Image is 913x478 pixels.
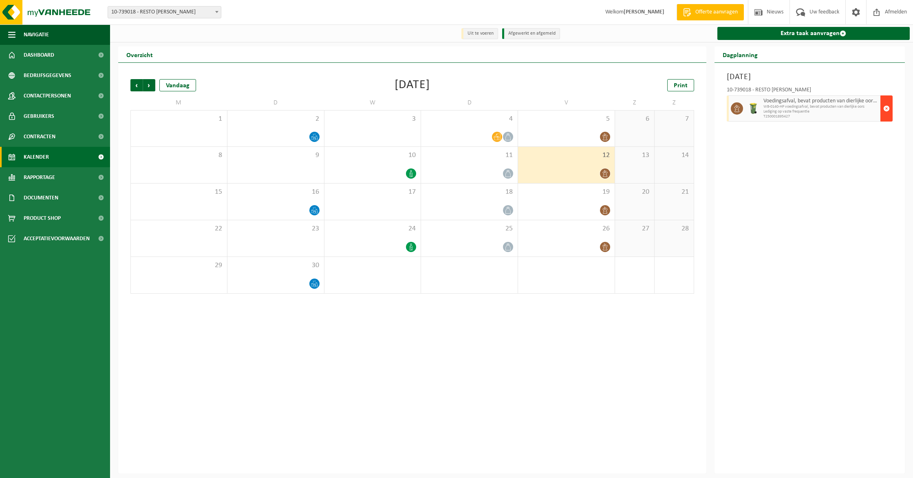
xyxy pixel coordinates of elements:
span: 17 [329,188,417,197]
span: 26 [522,224,611,233]
li: Afgewerkt en afgemeld [502,28,560,39]
span: 6 [619,115,650,124]
span: 30 [232,261,320,270]
img: WB-0140-HPE-GN-50 [747,102,759,115]
span: 29 [135,261,223,270]
span: WB-0140-HP voedingsafval, bevat producten van dierlijke oors [763,104,879,109]
li: Uit te voeren [461,28,498,39]
span: 7 [659,115,690,124]
span: T250001895427 [763,114,879,119]
a: Print [667,79,694,91]
span: Offerte aanvragen [693,8,740,16]
span: 20 [619,188,650,197]
span: 11 [425,151,514,160]
span: Volgende [143,79,155,91]
span: Print [674,82,688,89]
strong: [PERSON_NAME] [624,9,664,15]
span: 18 [425,188,514,197]
span: Navigatie [24,24,49,45]
span: Lediging op vaste frequentie [763,109,879,114]
span: Contactpersonen [24,86,71,106]
span: Contracten [24,126,55,147]
span: Gebruikers [24,106,54,126]
span: Dashboard [24,45,54,65]
span: 25 [425,224,514,233]
span: 27 [619,224,650,233]
div: [DATE] [395,79,430,91]
span: Vorige [130,79,143,91]
span: 12 [522,151,611,160]
td: M [130,95,227,110]
a: Extra taak aanvragen [717,27,910,40]
span: 13 [619,151,650,160]
span: 22 [135,224,223,233]
span: 10 [329,151,417,160]
h2: Overzicht [118,46,161,62]
span: 2 [232,115,320,124]
span: Rapportage [24,167,55,188]
span: 10-739018 - RESTO BERTRAND - NUKERKE [108,7,221,18]
td: D [421,95,518,110]
span: 4 [425,115,514,124]
span: Kalender [24,147,49,167]
span: 24 [329,224,417,233]
span: Documenten [24,188,58,208]
span: Acceptatievoorwaarden [24,228,90,249]
span: 19 [522,188,611,197]
a: Offerte aanvragen [677,4,744,20]
span: 1 [135,115,223,124]
div: 10-739018 - RESTO [PERSON_NAME] [727,87,893,95]
span: 21 [659,188,690,197]
span: 8 [135,151,223,160]
td: D [227,95,324,110]
span: 5 [522,115,611,124]
div: Vandaag [159,79,196,91]
span: 23 [232,224,320,233]
span: 10-739018 - RESTO BERTRAND - NUKERKE [108,6,221,18]
span: Bedrijfsgegevens [24,65,71,86]
span: 3 [329,115,417,124]
td: W [324,95,421,110]
span: Voedingsafval, bevat producten van dierlijke oorsprong, onverpakt, categorie 3 [763,98,879,104]
span: 16 [232,188,320,197]
td: Z [615,95,655,110]
span: 14 [659,151,690,160]
h2: Dagplanning [715,46,766,62]
span: Product Shop [24,208,61,228]
span: 28 [659,224,690,233]
td: Z [655,95,694,110]
span: 15 [135,188,223,197]
td: V [518,95,615,110]
span: 9 [232,151,320,160]
h3: [DATE] [727,71,893,83]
